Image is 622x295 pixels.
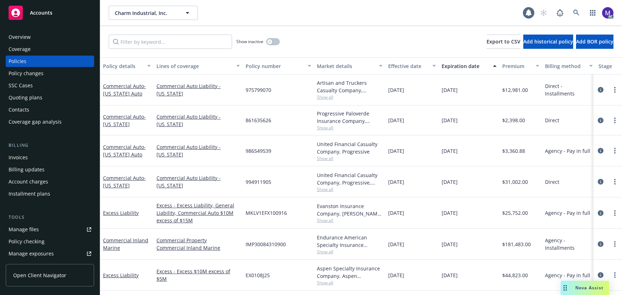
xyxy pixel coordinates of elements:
span: $31,002.00 [502,178,528,186]
span: Agency - Pay in full [545,271,590,279]
span: Accounts [30,10,52,16]
span: $181,483.00 [502,240,531,248]
span: - [US_STATE] Auto [103,144,146,158]
div: Billing updates [9,164,45,175]
a: Commercial Auto [103,175,146,189]
div: Policy number [246,62,303,70]
span: Show all [317,94,382,100]
span: Agency - Pay in full [545,147,590,155]
a: Account charges [6,176,94,187]
div: Policies [9,56,26,67]
div: Artisan and Truckers Casualty Company, Progressive [317,79,382,94]
span: [DATE] [442,178,458,186]
button: Nova Assist [561,281,609,295]
div: Invoices [9,152,28,163]
button: Policy number [243,57,314,74]
span: [DATE] [388,240,404,248]
span: - [US_STATE] [103,175,146,189]
div: Stage [598,62,621,70]
div: Billing method [545,62,585,70]
span: Show all [317,280,382,286]
a: circleInformation [596,209,605,217]
a: circleInformation [596,146,605,155]
div: Manage files [9,224,39,235]
img: photo [602,7,613,19]
button: Expiration date [439,57,499,74]
a: Commercial Inland Marine [103,237,148,251]
a: Commercial Auto [103,144,146,158]
span: [DATE] [442,240,458,248]
span: Manage exposures [6,248,94,259]
span: [DATE] [388,178,404,186]
a: Start snowing [536,6,551,20]
span: 986549539 [246,147,271,155]
span: Agency - Installments [545,237,593,252]
button: Effective date [385,57,439,74]
a: Contacts [6,104,94,115]
a: Commercial Auto [103,83,146,97]
span: Show all [317,186,382,192]
a: circleInformation [596,116,605,125]
div: Evanston Insurance Company, [PERSON_NAME] Insurance, RT Specialty Insurance Services, LLC (RSG Sp... [317,202,382,217]
span: Agency - Pay in full [545,209,590,217]
a: Excess Liability [103,209,139,216]
div: Expiration date [442,62,489,70]
a: Switch app [586,6,600,20]
div: SSC Cases [9,80,33,91]
a: Overview [6,31,94,43]
span: Direct [545,178,559,186]
a: Commercial Auto Liability - [US_STATE] [156,174,240,189]
span: 994911905 [246,178,271,186]
span: Open Client Navigator [13,271,66,279]
div: Account charges [9,176,48,187]
span: [DATE] [388,271,404,279]
div: Lines of coverage [156,62,232,70]
span: $44,823.00 [502,271,528,279]
a: SSC Cases [6,80,94,91]
input: Filter by keyword... [109,35,232,49]
div: Aspen Specialty Insurance Company, Aspen Insurance, Amwins [317,265,382,280]
div: Tools [6,214,94,221]
a: Invoices [6,152,94,163]
a: more [611,240,619,248]
button: Lines of coverage [154,57,243,74]
div: Manage exposures [9,248,54,259]
span: $12,981.00 [502,86,528,94]
span: [DATE] [442,147,458,155]
span: 975799070 [246,86,271,94]
div: Installment plans [9,188,50,200]
a: Commercial Auto Liability - [US_STATE] [156,82,240,97]
a: Excess - Excess $10M excess of $5M [156,268,240,283]
a: Commercial Property [156,237,240,244]
a: Commercial Inland Marine [156,244,240,252]
div: Progressive Paloverde Insurance Company, Progressive, RockLake Insurance Agency [317,110,382,125]
a: more [611,271,619,279]
div: Billing [6,142,94,149]
div: Market details [317,62,375,70]
span: IMP30084310900 [246,240,286,248]
button: Market details [314,57,385,74]
a: circleInformation [596,271,605,279]
span: [DATE] [442,86,458,94]
a: more [611,177,619,186]
button: Billing method [542,57,596,74]
span: [DATE] [442,271,458,279]
span: EX0108J25 [246,271,270,279]
div: Drag to move [561,281,570,295]
a: more [611,116,619,125]
a: Manage files [6,224,94,235]
a: Report a Bug [553,6,567,20]
span: Show all [317,155,382,161]
span: Direct [545,117,559,124]
span: - [US_STATE] [103,113,146,128]
div: Quoting plans [9,92,42,103]
span: $3,360.88 [502,147,525,155]
span: [DATE] [388,86,404,94]
div: Policy changes [9,68,43,79]
span: [DATE] [442,209,458,217]
a: more [611,86,619,94]
span: Add BOR policy [576,38,613,45]
span: [DATE] [388,209,404,217]
span: Add historical policy [523,38,573,45]
span: Export to CSV [487,38,520,45]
